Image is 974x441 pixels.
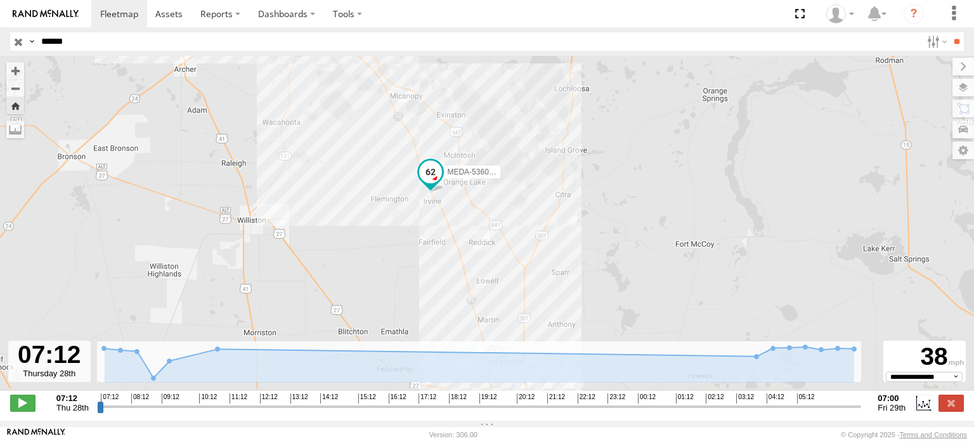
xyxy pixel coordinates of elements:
label: Close [938,395,964,411]
span: Thu 28th Aug 2025 [56,403,89,412]
img: rand-logo.svg [13,10,79,18]
i: ? [904,4,924,24]
div: Version: 306.00 [429,431,477,438]
a: Visit our Website [7,428,65,441]
button: Zoom out [6,79,24,97]
span: 11:12 [230,393,247,404]
strong: 07:12 [56,393,89,403]
button: Zoom Home [6,97,24,114]
button: Zoom in [6,62,24,79]
span: 14:12 [320,393,338,404]
a: Terms and Conditions [900,431,967,438]
span: 09:12 [162,393,179,404]
span: 03:12 [736,393,754,404]
span: 10:12 [199,393,217,404]
span: Fri 29th Aug 2025 [878,403,906,412]
span: MEDA-536015-Swing [447,168,520,176]
span: 02:12 [706,393,724,404]
label: Measure [6,121,24,138]
span: 07:12 [101,393,119,404]
span: 23:12 [607,393,625,404]
span: 16:12 [389,393,406,404]
span: 05:12 [797,393,815,404]
label: Map Settings [952,142,974,159]
div: © Copyright 2025 - [841,431,967,438]
label: Play/Stop [10,395,36,411]
span: 01:12 [676,393,694,404]
span: 20:12 [517,393,535,404]
strong: 07:00 [878,393,906,403]
span: 18:12 [449,393,467,404]
span: 15:12 [358,393,376,404]
span: 04:12 [767,393,784,404]
span: 17:12 [419,393,436,404]
span: 00:12 [638,393,656,404]
span: 12:12 [260,393,278,404]
label: Search Filter Options [922,32,949,51]
label: Search Query [27,32,37,51]
span: 19:12 [479,393,497,404]
div: Idaliz Kaminski [822,4,859,23]
div: 38 [885,343,964,371]
span: 13:12 [290,393,308,404]
span: 22:12 [578,393,595,404]
span: 08:12 [131,393,149,404]
span: 21:12 [547,393,565,404]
